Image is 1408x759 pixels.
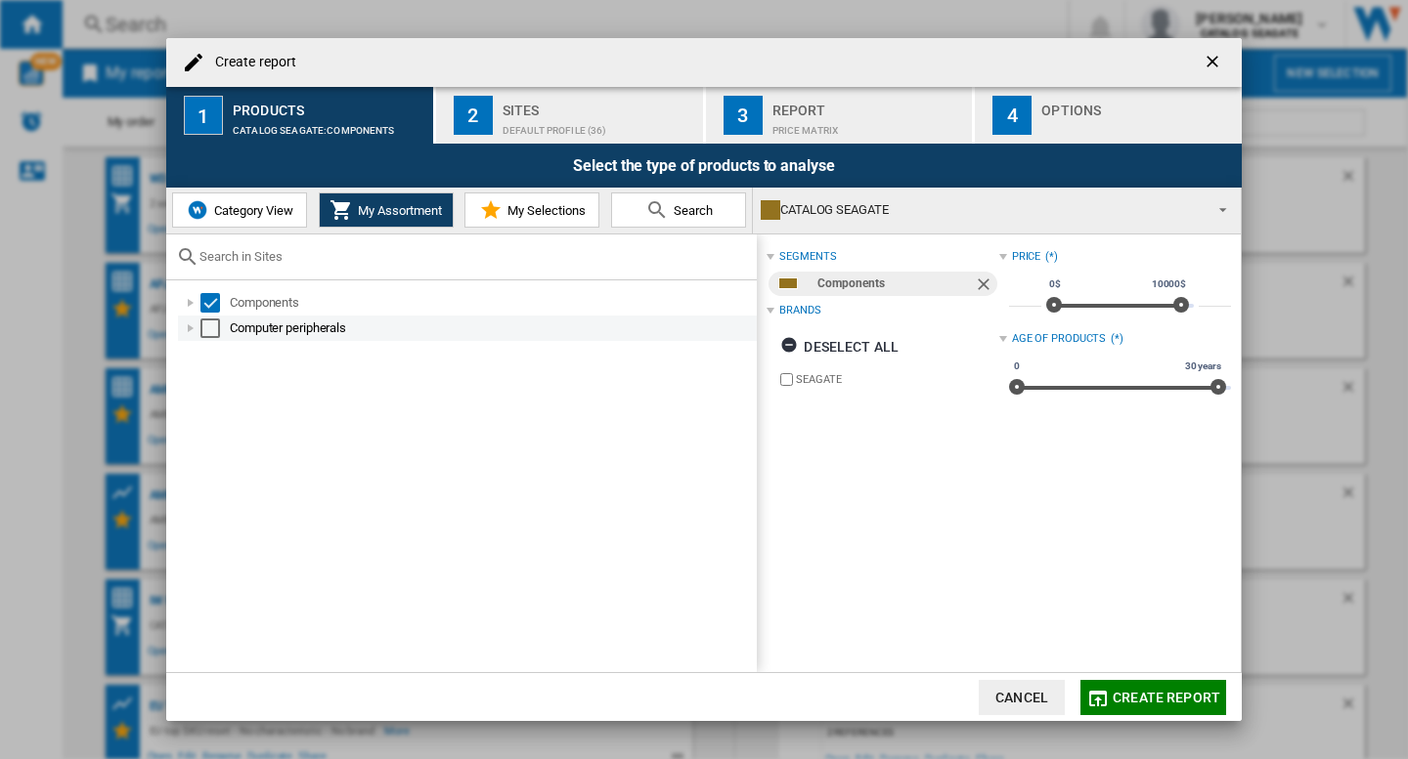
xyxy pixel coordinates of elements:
[1080,680,1226,715] button: Create report
[1012,331,1107,347] div: Age of products
[669,203,713,218] span: Search
[761,196,1202,224] div: CATALOG SEAGATE
[706,87,975,144] button: 3 Report Price Matrix
[172,192,307,228] button: Category View
[780,373,793,386] input: brand.name
[611,192,746,228] button: Search
[184,96,223,135] div: 1
[186,198,209,222] img: wiser-icon-blue.png
[353,203,442,218] span: My Assortment
[209,203,293,218] span: Category View
[200,293,230,313] md-checkbox: Select
[975,87,1242,144] button: 4 Options
[974,274,997,298] ng-md-icon: Remove
[503,95,695,115] div: Sites
[774,329,904,364] button: Deselect all
[817,272,973,296] div: Components
[230,318,754,338] div: Computer peripherals
[992,96,1032,135] div: 4
[233,95,425,115] div: Products
[724,96,763,135] div: 3
[1041,95,1234,115] div: Options
[779,303,820,318] div: Brands
[1195,43,1234,82] button: getI18NText('BUTTONS.CLOSE_DIALOG')
[796,372,998,387] label: SEAGATE
[1113,690,1220,705] span: Create report
[436,87,705,144] button: 2 Sites Default profile (36)
[1203,52,1226,75] ng-md-icon: getI18NText('BUTTONS.CLOSE_DIALOG')
[166,144,1242,188] div: Select the type of products to analyse
[199,249,747,264] input: Search in Sites
[166,87,435,144] button: 1 Products CATALOG SEAGATE:Components
[779,249,836,265] div: segments
[464,192,599,228] button: My Selections
[230,293,754,313] div: Components
[1149,276,1189,292] span: 10000$
[454,96,493,135] div: 2
[200,318,230,338] md-checkbox: Select
[772,115,965,136] div: Price Matrix
[979,680,1065,715] button: Cancel
[503,203,586,218] span: My Selections
[1012,249,1041,265] div: Price
[319,192,454,228] button: My Assortment
[1011,358,1023,374] span: 0
[772,95,965,115] div: Report
[1046,276,1064,292] span: 0$
[205,53,296,72] h4: Create report
[780,329,899,364] div: Deselect all
[1182,358,1224,374] span: 30 years
[233,115,425,136] div: CATALOG SEAGATE:Components
[503,115,695,136] div: Default profile (36)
